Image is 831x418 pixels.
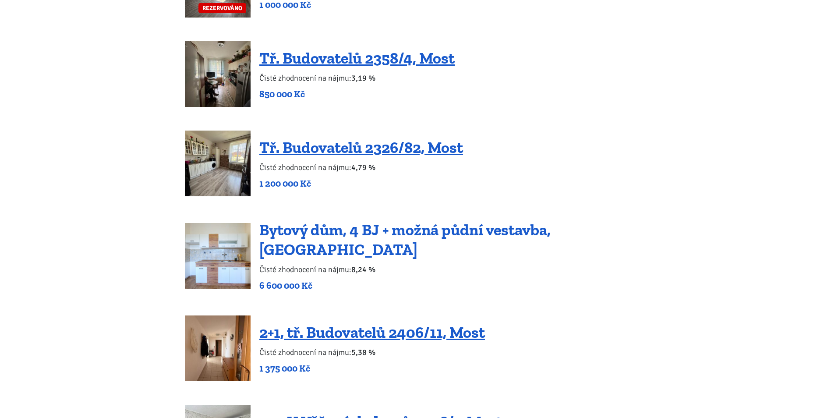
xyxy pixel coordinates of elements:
p: 850 000 Kč [259,88,455,100]
p: Čisté zhodnocení na nájmu: [259,346,485,358]
b: 5,38 % [351,347,375,357]
a: 2+1, tř. Budovatelů 2406/11, Most [259,323,485,342]
p: 6 600 000 Kč [259,280,646,292]
b: 4,79 % [351,163,375,172]
a: Bytový dům, 4 BJ + možná půdní vestavba, [GEOGRAPHIC_DATA] [259,220,551,259]
p: 1 375 000 Kč [259,362,485,375]
p: 1 200 000 Kč [259,177,463,190]
p: Čisté zhodnocení na nájmu: [259,161,463,174]
p: Čisté zhodnocení na nájmu: [259,263,646,276]
span: REZERVOVÁNO [198,3,246,13]
b: 8,24 % [351,265,375,274]
b: 3,19 % [351,73,375,83]
p: Čisté zhodnocení na nájmu: [259,72,455,84]
a: Tř. Budovatelů 2358/4, Most [259,49,455,67]
a: Tř. Budovatelů 2326/82, Most [259,138,463,157]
